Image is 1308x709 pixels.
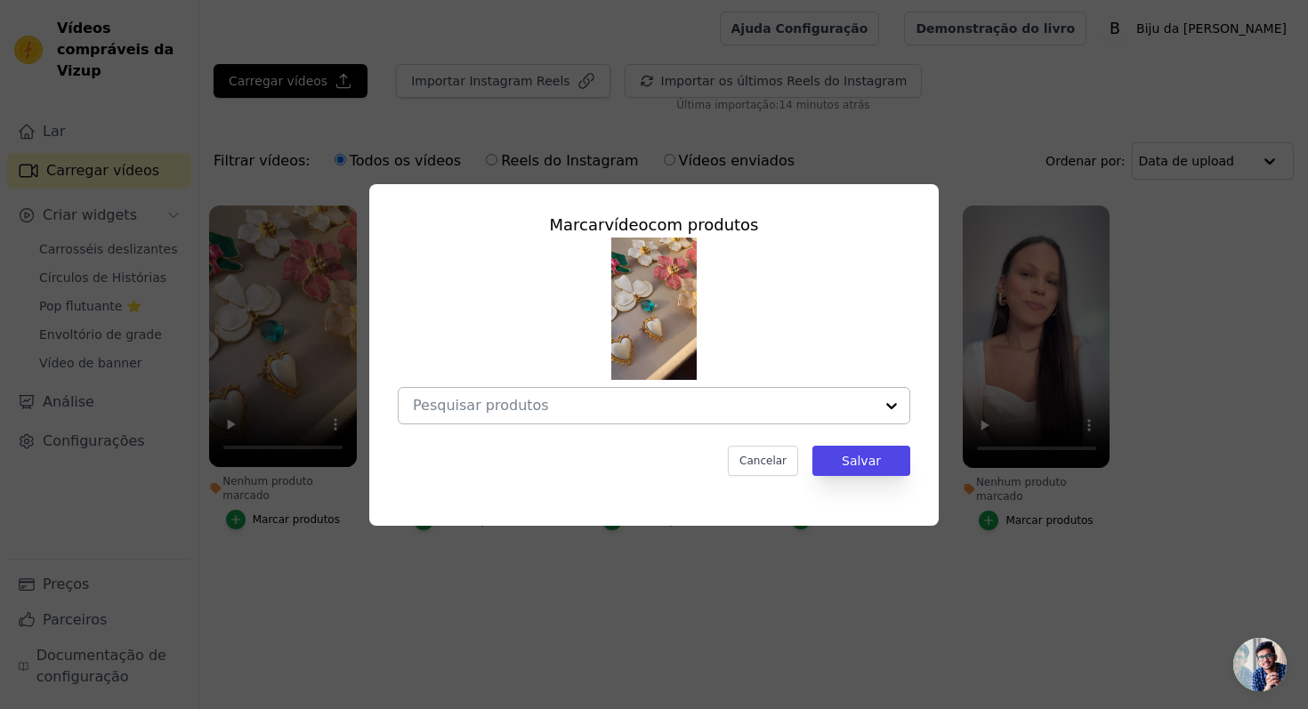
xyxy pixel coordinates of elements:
[604,215,648,234] font: vídeo
[413,397,874,414] input: Pesquisar produtos
[842,454,881,468] font: Salvar
[611,238,697,380] img: vizup-images-cb51.png
[550,215,605,234] font: Marcar
[1233,638,1287,691] a: Bate-papo aberto
[649,215,759,234] font: com produtos
[739,455,787,467] font: Cancelar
